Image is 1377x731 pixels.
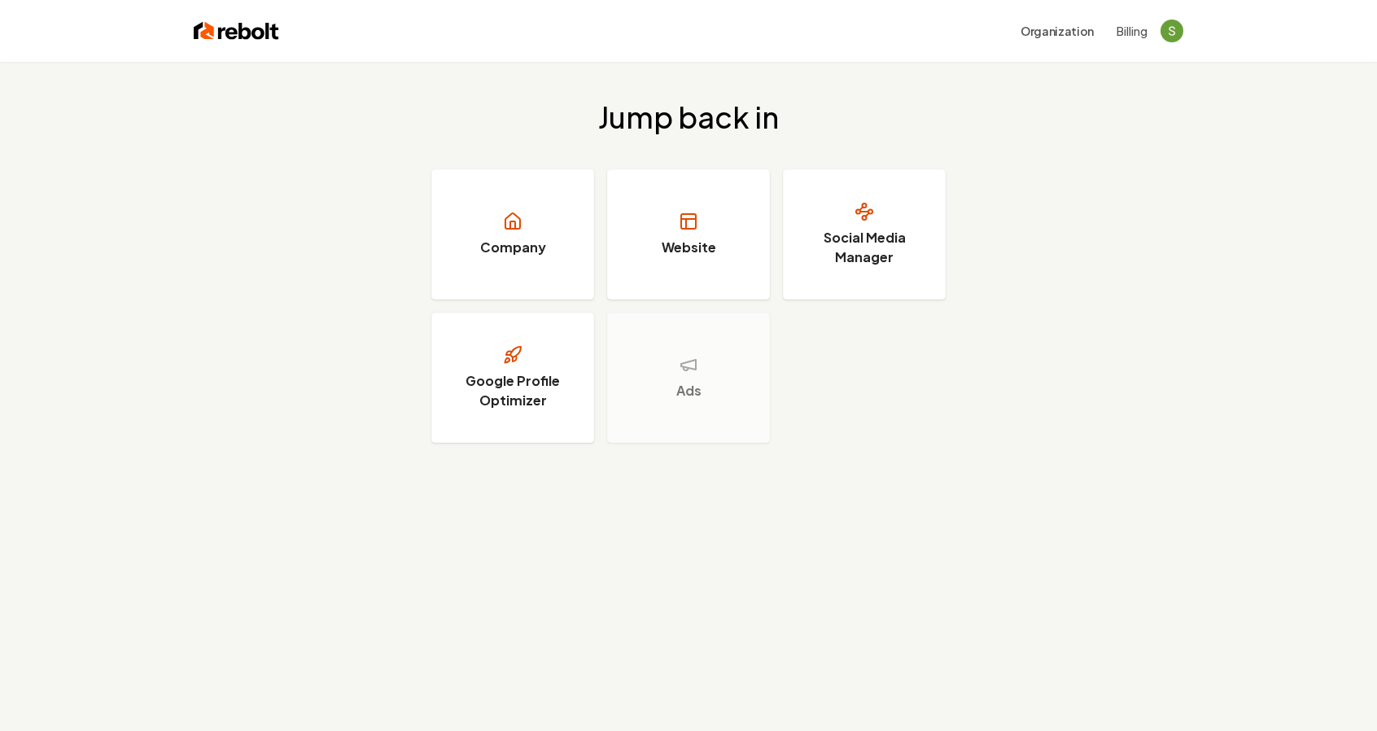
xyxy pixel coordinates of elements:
[783,169,946,300] a: Social Media Manager
[1161,20,1183,42] button: Open user button
[431,169,594,300] a: Company
[676,381,702,401] h3: Ads
[607,169,770,300] a: Website
[1011,16,1104,46] button: Organization
[1161,20,1183,42] img: Sales Champion
[598,101,779,134] h2: Jump back in
[480,238,546,257] h3: Company
[194,20,279,42] img: Rebolt Logo
[431,313,594,443] a: Google Profile Optimizer
[803,228,925,267] h3: Social Media Manager
[662,238,716,257] h3: Website
[1117,23,1147,39] button: Billing
[452,371,574,410] h3: Google Profile Optimizer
